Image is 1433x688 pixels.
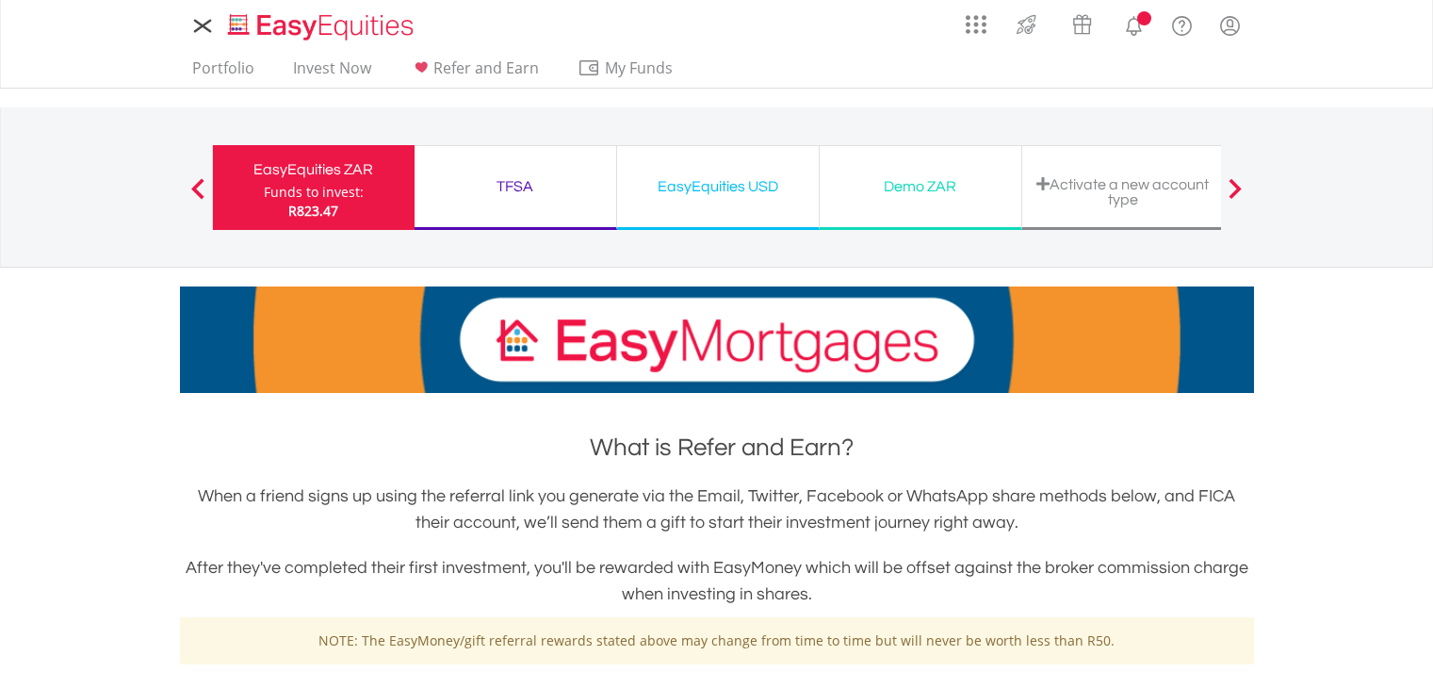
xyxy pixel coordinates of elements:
[224,156,403,183] div: EasyEquities ZAR
[966,14,986,35] img: grid-menu-icon.svg
[831,173,1010,200] div: Demo ZAR
[194,631,1240,650] p: NOTE: The EasyMoney/gift referral rewards stated above may change from time to time but will neve...
[1110,5,1158,42] a: Notifications
[1206,5,1254,46] a: My Profile
[264,183,364,202] div: Funds to invest:
[1158,5,1206,42] a: FAQ's and Support
[1067,9,1098,40] img: vouchers-v2.svg
[180,483,1254,536] h3: When a friend signs up using the referral link you generate via the Email, Twitter, Facebook or W...
[180,555,1254,608] h3: After they've completed their first investment, you'll be rewarded with EasyMoney which will be o...
[285,58,379,88] a: Invest Now
[288,202,338,220] span: R823.47
[185,58,262,88] a: Portfolio
[1034,176,1213,207] div: Activate a new account type
[180,287,1254,393] img: EasyMortage Promotion Banner
[953,5,999,35] a: AppsGrid
[578,56,701,80] span: My Funds
[220,5,421,42] a: Home page
[590,435,854,460] span: What is Refer and Earn?
[402,58,546,88] a: Refer and Earn
[224,11,421,42] img: EasyEquities_Logo.png
[433,57,539,78] span: Refer and Earn
[628,173,807,200] div: EasyEquities USD
[426,173,605,200] div: TFSA
[1011,9,1042,40] img: thrive-v2.svg
[1054,5,1110,40] a: Vouchers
